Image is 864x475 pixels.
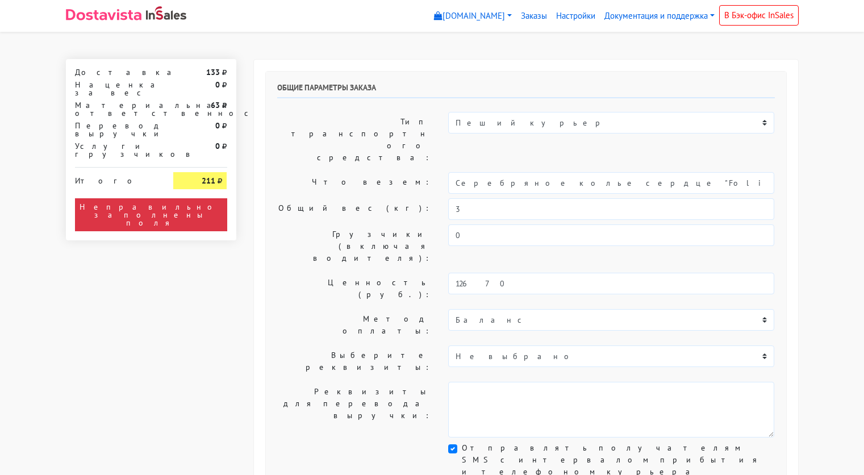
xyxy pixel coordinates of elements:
a: Настройки [552,5,600,27]
label: Что везем: [269,172,440,194]
strong: 133 [206,67,220,77]
div: Доставка [66,68,165,76]
div: Неправильно заполнены поля [75,198,227,231]
div: Материальная ответственность [66,101,165,117]
div: Наценка за вес [66,81,165,97]
label: Выберите реквизиты: [269,345,440,377]
a: Документация и поддержка [600,5,719,27]
strong: 211 [202,176,215,186]
h6: Общие параметры заказа [277,83,775,98]
strong: 0 [215,141,220,151]
label: Ценность (руб.): [269,273,440,305]
a: Заказы [516,5,552,27]
label: Общий вес (кг): [269,198,440,220]
strong: 0 [215,120,220,131]
a: [DOMAIN_NAME] [429,5,516,27]
label: Грузчики (включая водителя): [269,224,440,268]
label: Метод оплаты: [269,309,440,341]
img: InSales [146,6,187,20]
label: Тип транспортного средства: [269,112,440,168]
div: Перевод выручки [66,122,165,137]
div: Итого [75,172,157,185]
img: Dostavista - срочная курьерская служба доставки [66,9,141,20]
a: В Бэк-офис InSales [719,5,799,26]
div: Услуги грузчиков [66,142,165,158]
strong: 63 [211,100,220,110]
label: Реквизиты для перевода выручки: [269,382,440,438]
strong: 0 [215,80,220,90]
